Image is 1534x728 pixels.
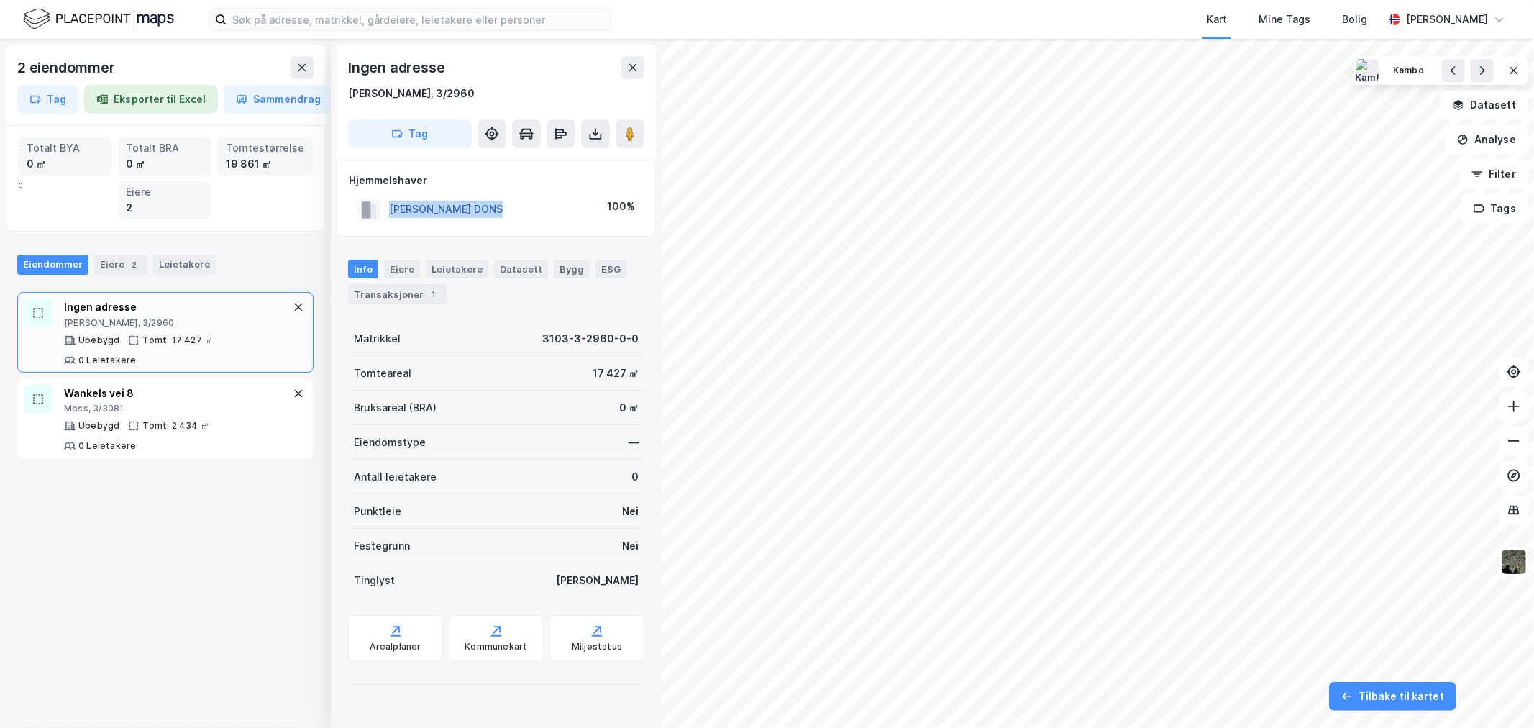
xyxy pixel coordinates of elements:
[426,260,488,278] div: Leietakere
[153,255,216,275] div: Leietakere
[127,184,204,200] div: Eiere
[78,335,119,346] div: Ubebygd
[226,156,304,172] div: 19 861 ㎡
[127,156,204,172] div: 0 ㎡
[1207,11,1227,28] div: Kart
[622,537,639,555] div: Nei
[1406,11,1488,28] div: [PERSON_NAME]
[354,503,401,520] div: Punktleie
[1394,65,1425,77] div: Kambo
[426,287,441,301] div: 1
[354,399,437,417] div: Bruksareal (BRA)
[465,641,527,652] div: Kommunekart
[17,56,118,79] div: 2 eiendommer
[1441,91,1528,119] button: Datasett
[572,641,622,652] div: Miljøstatus
[78,420,119,432] div: Ubebygd
[142,335,213,346] div: Tomt: 17 427 ㎡
[349,172,644,189] div: Hjemmelshaver
[354,468,437,486] div: Antall leietakere
[554,260,590,278] div: Bygg
[127,200,204,216] div: 2
[354,434,426,451] div: Eiendomstype
[17,255,88,275] div: Eiendommer
[494,260,548,278] div: Datasett
[23,6,174,32] img: logo.f888ab2527a4732fd821a326f86c7f29.svg
[348,56,447,79] div: Ingen adresse
[142,420,209,432] div: Tomt: 2 434 ㎡
[1329,682,1456,711] button: Tilbake til kartet
[619,399,639,417] div: 0 ㎡
[64,299,290,316] div: Ingen adresse
[1259,11,1310,28] div: Mine Tags
[64,317,290,329] div: [PERSON_NAME], 3/2960
[622,503,639,520] div: Nei
[1462,659,1534,728] div: Kontrollprogram for chat
[64,385,290,402] div: Wankels vei 8
[354,365,411,382] div: Tomteareal
[542,330,639,347] div: 3103-3-2960-0-0
[1384,59,1434,82] button: Kambo
[593,365,639,382] div: 17 427 ㎡
[27,140,104,156] div: Totalt BYA
[595,260,626,278] div: ESG
[1356,59,1379,82] img: Kambo
[348,284,447,304] div: Transaksjoner
[1462,659,1534,728] iframe: Chat Widget
[354,330,401,347] div: Matrikkel
[227,9,611,30] input: Søk på adresse, matrikkel, gårdeiere, leietakere eller personer
[84,85,218,114] button: Eksporter til Excel
[64,403,290,414] div: Moss, 3/3081
[354,537,410,555] div: Festegrunn
[348,260,378,278] div: Info
[348,85,475,102] div: [PERSON_NAME], 3/2960
[384,260,420,278] div: Eiere
[94,255,147,275] div: Eiere
[631,468,639,486] div: 0
[226,140,304,156] div: Tomtestørrelse
[78,440,136,452] div: 0 Leietakere
[348,119,472,148] button: Tag
[27,156,104,172] div: 0 ㎡
[17,85,78,114] button: Tag
[354,572,395,589] div: Tinglyst
[1461,194,1528,223] button: Tags
[1342,11,1367,28] div: Bolig
[1459,160,1528,188] button: Filter
[1445,125,1528,154] button: Analyse
[607,198,635,215] div: 100%
[78,355,136,366] div: 0 Leietakere
[1500,548,1528,575] img: 9k=
[556,572,639,589] div: [PERSON_NAME]
[127,140,204,156] div: Totalt BRA
[370,641,421,652] div: Arealplaner
[18,137,313,219] div: 0
[127,258,142,272] div: 2
[629,434,639,451] div: —
[224,85,333,114] button: Sammendrag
